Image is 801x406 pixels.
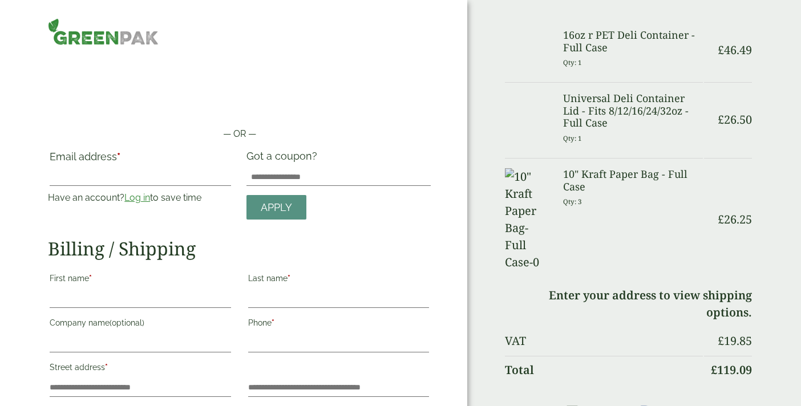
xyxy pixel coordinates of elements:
abbr: required [117,151,120,163]
bdi: 19.85 [718,333,752,348]
th: VAT [505,327,703,355]
h3: Universal Deli Container Lid - Fits 8/12/16/24/32oz - Full Case [563,92,703,129]
small: Qty: 3 [563,197,582,206]
td: Enter your address to view shipping options. [505,282,752,326]
label: Got a coupon? [246,150,322,168]
span: £ [718,333,724,348]
span: (optional) [110,318,144,327]
label: Phone [248,315,429,334]
span: Apply [261,201,292,214]
bdi: 46.49 [718,42,752,58]
span: £ [718,212,724,227]
h3: 10" Kraft Paper Bag - Full Case [563,168,703,193]
a: Apply [246,195,306,220]
img: 10" Kraft Paper Bag-Full Case-0 [505,168,549,271]
h3: 16oz r PET Deli Container - Full Case [563,29,703,54]
bdi: 119.09 [711,362,752,377]
label: Street address [50,359,230,379]
span: £ [718,42,724,58]
abbr: required [288,274,290,283]
img: GreenPak Supplies [48,18,159,45]
iframe: Secure payment button frame [48,91,431,113]
label: First name [50,270,230,290]
label: Last name [248,270,429,290]
abbr: required [105,363,108,372]
label: Email address [50,152,230,168]
th: Total [505,356,703,384]
span: £ [718,112,724,127]
a: Log in [124,192,150,203]
label: Company name [50,315,230,334]
bdi: 26.50 [718,112,752,127]
small: Qty: 1 [563,134,582,143]
abbr: required [272,318,274,327]
abbr: required [89,274,92,283]
span: £ [711,362,717,377]
h2: Billing / Shipping [48,238,431,259]
bdi: 26.25 [718,212,752,227]
p: Have an account? to save time [48,191,232,205]
small: Qty: 1 [563,58,582,67]
p: — OR — [48,127,431,141]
